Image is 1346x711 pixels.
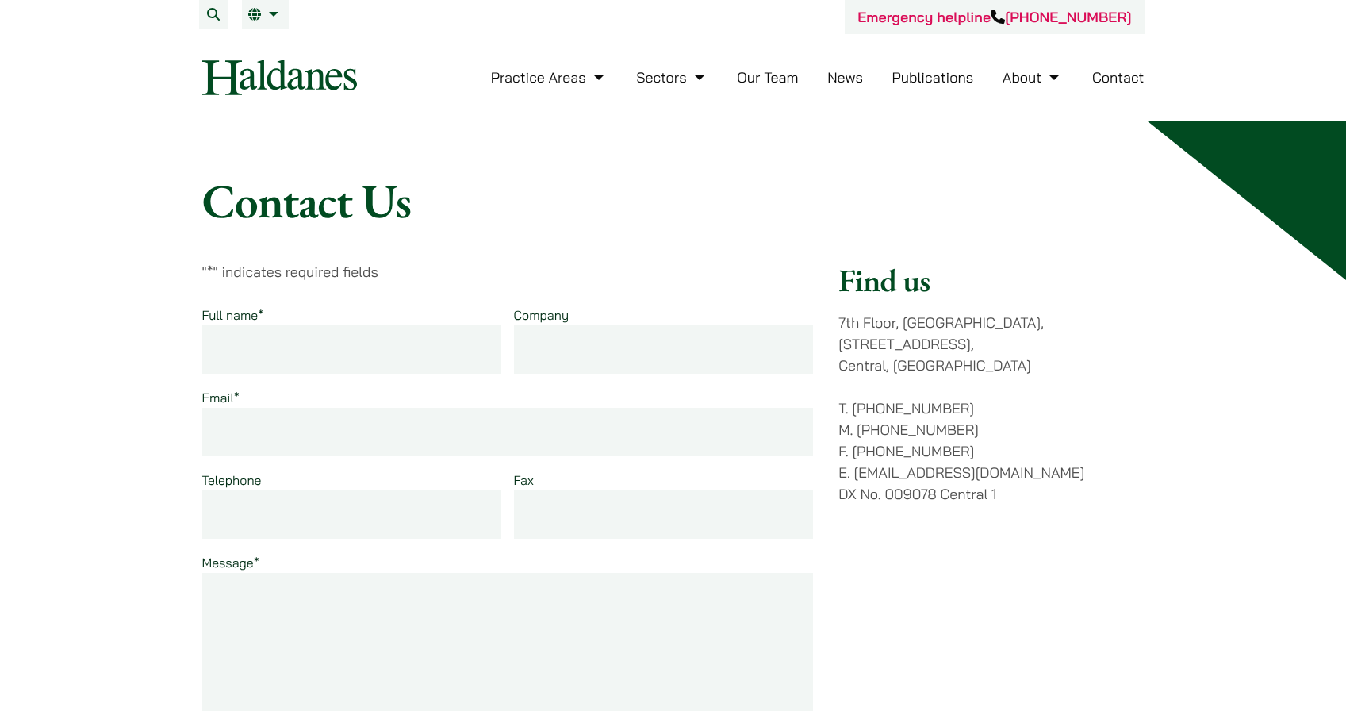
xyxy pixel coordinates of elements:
[636,68,708,86] a: Sectors
[491,68,608,86] a: Practice Areas
[838,312,1144,376] p: 7th Floor, [GEOGRAPHIC_DATA], [STREET_ADDRESS], Central, [GEOGRAPHIC_DATA]
[827,68,863,86] a: News
[892,68,974,86] a: Publications
[202,261,814,282] p: " " indicates required fields
[202,307,264,323] label: Full name
[838,261,1144,299] h2: Find us
[514,307,569,323] label: Company
[857,8,1131,26] a: Emergency helpline[PHONE_NUMBER]
[1092,68,1145,86] a: Contact
[514,472,534,488] label: Fax
[202,390,240,405] label: Email
[838,398,1144,505] p: T. [PHONE_NUMBER] M. [PHONE_NUMBER] F. [PHONE_NUMBER] E. [EMAIL_ADDRESS][DOMAIN_NAME] DX No. 0090...
[1003,68,1063,86] a: About
[248,8,282,21] a: EN
[202,60,357,95] img: Logo of Haldanes
[202,555,259,571] label: Message
[202,172,1145,229] h1: Contact Us
[202,472,262,488] label: Telephone
[737,68,798,86] a: Our Team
